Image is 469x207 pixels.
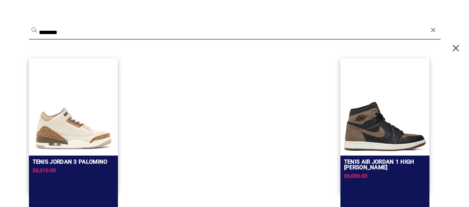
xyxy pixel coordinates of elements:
[344,159,426,170] h2: Tenis Air Jordan 1 High [PERSON_NAME]
[340,59,429,192] a: Tenis Air Jordan 1 High Og PalominoTenis Air Jordan 1 High [PERSON_NAME]$6,000.00
[452,37,460,59] span: Close Overlay
[33,167,56,173] span: $6,210.00
[344,173,367,179] span: $6,000.00
[29,59,118,192] a: Tenis Jordan 3 PalominoTenis Jordan 3 Palomino$6,210.00
[30,26,38,34] button: Submit
[33,104,114,151] img: Tenis Jordan 3 Palomino
[344,102,426,151] img: Tenis Air Jordan 1 High Og Palomino
[33,159,108,165] h2: Tenis Jordan 3 Palomino
[429,26,437,34] button: Reset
